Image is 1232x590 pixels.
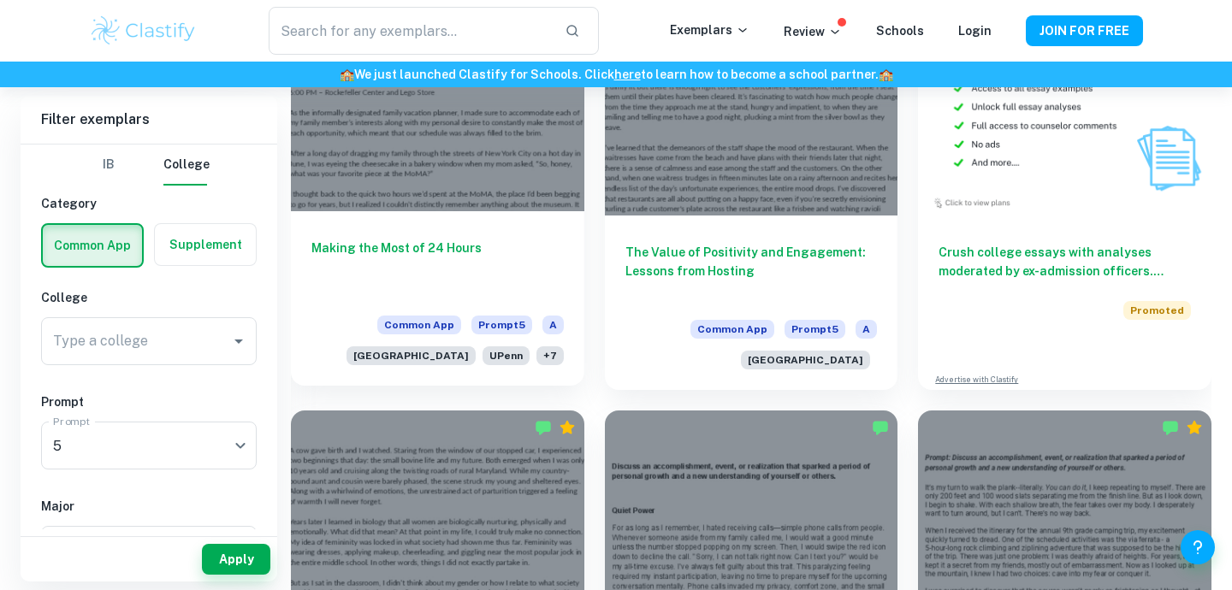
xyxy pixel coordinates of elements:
button: Open [227,329,251,353]
span: Common App [377,316,461,334]
p: Exemplars [670,21,749,39]
button: Supplement [155,224,256,265]
span: + 7 [536,346,564,365]
button: Help and Feedback [1181,530,1215,564]
div: Filter type choice [88,145,210,186]
h6: We just launched Clastify for Schools. Click to learn how to become a school partner. [3,65,1229,84]
p: Review [784,22,842,41]
span: 🏫 [879,68,893,81]
h6: The Value of Positivity and Engagement: Lessons from Hosting [625,243,878,299]
h6: Filter exemplars [21,96,277,144]
a: Login [958,24,992,38]
button: Apply [202,544,270,575]
img: Marked [872,419,889,436]
h6: Crush college essays with analyses moderated by ex-admission officers. Upgrade now [939,243,1191,280]
button: Common App [43,225,142,266]
span: [GEOGRAPHIC_DATA] [346,346,476,365]
input: Search for any exemplars... [269,7,551,55]
button: IB [88,145,129,186]
div: Premium [559,419,576,436]
img: Clastify logo [89,14,198,48]
label: Prompt [53,414,91,428]
div: Premium [1186,419,1203,436]
span: Prompt 5 [785,320,845,339]
h6: Prompt [41,392,257,411]
h6: Making the Most of 24 Hours [311,239,564,295]
img: Marked [535,419,552,436]
div: 5 [41,422,245,469]
a: here [614,68,641,81]
h6: Category [41,194,257,213]
img: Marked [1162,419,1179,436]
span: 🏫 [340,68,354,81]
h6: College [41,288,257,307]
span: Promoted [1123,301,1191,320]
span: [GEOGRAPHIC_DATA] [741,351,870,369]
span: A [542,316,564,334]
button: JOIN FOR FREE [1026,15,1143,46]
a: Schools [876,24,924,38]
span: A [856,320,877,339]
h6: Major [41,497,257,516]
span: Prompt 5 [471,316,532,334]
a: Advertise with Clastify [935,374,1018,386]
button: College [163,145,210,186]
span: UPenn [483,346,530,365]
span: Common App [690,320,774,339]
